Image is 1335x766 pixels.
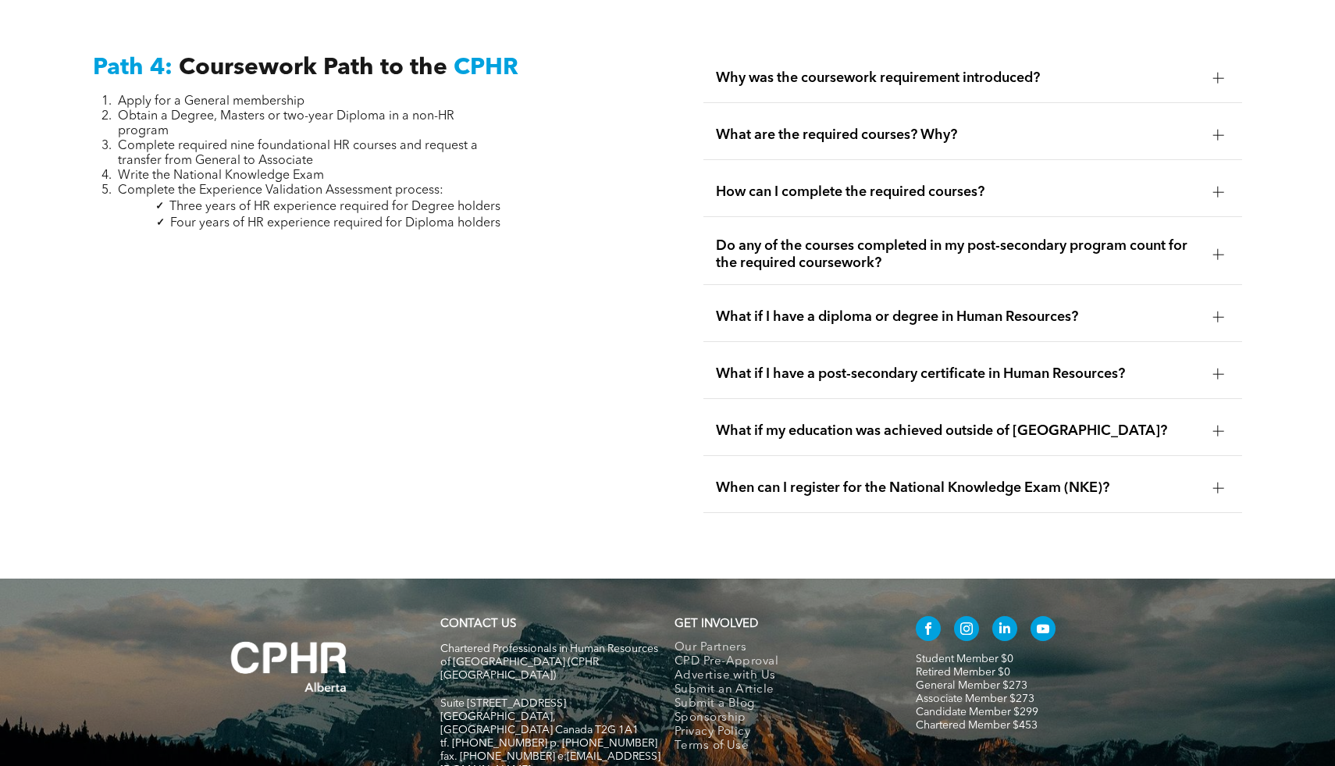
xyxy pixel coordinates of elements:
[454,56,518,80] span: CPHR
[675,669,883,683] a: Advertise with Us
[716,237,1200,272] span: Do any of the courses completed in my post-secondary program count for the required coursework?
[93,56,173,80] span: Path 4:
[916,680,1027,691] a: General Member $273
[118,95,304,108] span: Apply for a General membership
[992,616,1017,645] a: linkedin
[118,110,454,137] span: Obtain a Degree, Masters or two-year Diploma in a non-HR program
[675,618,758,630] span: GET INVOLVED
[916,693,1034,704] a: Associate Member $273
[716,422,1200,440] span: What if my education was achieved outside of [GEOGRAPHIC_DATA]?
[118,169,324,182] span: Write the National Knowledge Exam
[716,365,1200,383] span: What if I have a post-secondary certificate in Human Resources?
[440,698,566,709] span: Suite [STREET_ADDRESS]
[675,697,883,711] a: Submit a Blog
[440,711,639,736] span: [GEOGRAPHIC_DATA], [GEOGRAPHIC_DATA] Canada T2G 1A1
[440,643,658,681] span: Chartered Professionals in Human Resources of [GEOGRAPHIC_DATA] (CPHR [GEOGRAPHIC_DATA])
[1031,616,1056,645] a: youtube
[199,610,379,724] img: A white background with a few lines on it
[916,720,1038,731] a: Chartered Member $453
[440,618,516,630] a: CONTACT US
[916,616,941,645] a: facebook
[716,308,1200,326] span: What if I have a diploma or degree in Human Resources?
[675,683,883,697] a: Submit an Article
[675,739,883,754] a: Terms of Use
[916,654,1013,664] a: Student Member $0
[716,183,1200,201] span: How can I complete the required courses?
[916,707,1038,718] a: Candidate Member $299
[170,217,500,230] span: Four years of HR experience required for Diploma holders
[169,201,500,213] span: Three years of HR experience required for Degree holders
[675,655,883,669] a: CPD Pre-Approval
[716,479,1200,497] span: When can I register for the National Knowledge Exam (NKE)?
[675,725,883,739] a: Privacy Policy
[916,667,1010,678] a: Retired Member $0
[675,641,883,655] a: Our Partners
[118,184,443,197] span: Complete the Experience Validation Assessment process:
[675,711,883,725] a: Sponsorship
[440,738,657,749] span: tf. [PHONE_NUMBER] p. [PHONE_NUMBER]
[716,69,1200,87] span: Why was the coursework requirement introduced?
[118,140,478,167] span: Complete required nine foundational HR courses and request a transfer from General to Associate
[179,56,447,80] span: Coursework Path to the
[716,126,1200,144] span: What are the required courses? Why?
[954,616,979,645] a: instagram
